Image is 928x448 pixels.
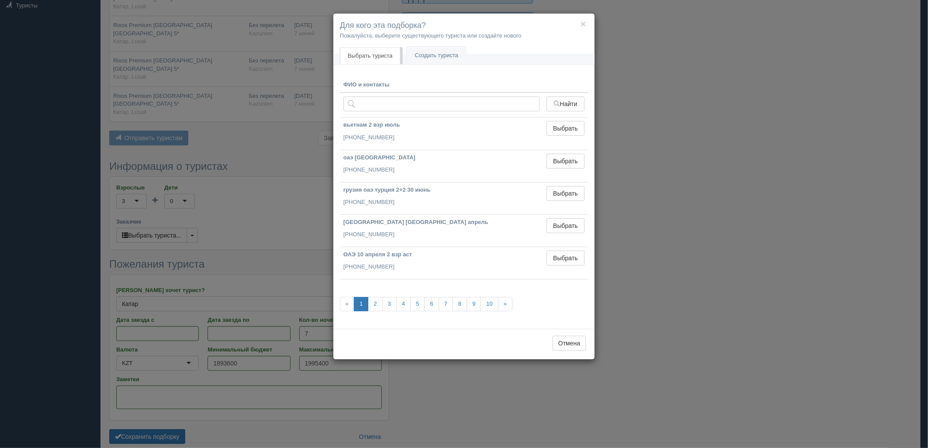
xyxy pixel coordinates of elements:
a: » [498,297,512,311]
a: 8 [453,297,467,311]
span: « [340,297,354,311]
b: вьетнам 2 взр июль [343,121,400,128]
a: 7 [439,297,453,311]
a: 2 [368,297,382,311]
b: грузия оаэ турция 2+2 30 июнь [343,186,430,193]
a: 10 [481,297,498,311]
button: Выбрать [547,186,585,201]
p: Пожалуйста, выберите существующего туриста или создайте нового [340,31,588,40]
a: 9 [467,297,481,311]
a: 1 [354,297,368,311]
input: Поиск по ФИО, паспорту или контактам [343,96,540,111]
a: 4 [396,297,411,311]
button: Выбрать [547,251,585,265]
a: Выбрать туриста [340,47,400,65]
button: Найти [547,96,585,111]
a: 3 [382,297,397,311]
button: Выбрать [547,154,585,169]
a: Создать туриста [407,47,466,65]
b: [GEOGRAPHIC_DATA] [GEOGRAPHIC_DATA] апрель [343,219,488,225]
button: Выбрать [547,121,585,136]
b: оаэ [GEOGRAPHIC_DATA] [343,154,416,161]
button: Отмена [553,336,586,351]
p: [PHONE_NUMBER] [343,231,540,239]
a: 6 [424,297,439,311]
p: [PHONE_NUMBER] [343,263,540,271]
p: [PHONE_NUMBER] [343,134,540,142]
p: [PHONE_NUMBER] [343,198,540,207]
button: Выбрать [547,218,585,233]
th: ФИО и контакты [340,77,543,93]
button: × [581,19,586,28]
b: ОАЭ 10 апреля 2 взр аст [343,251,412,258]
h4: Для кого эта подборка? [340,20,588,31]
p: [PHONE_NUMBER] [343,166,540,174]
a: 5 [410,297,425,311]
